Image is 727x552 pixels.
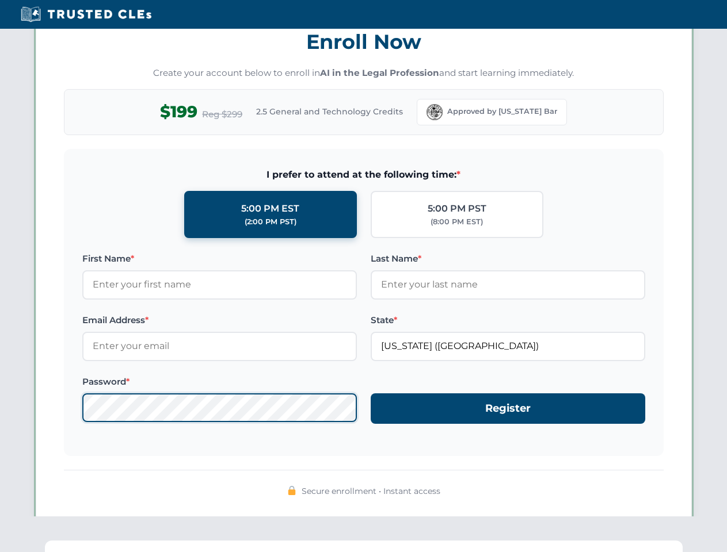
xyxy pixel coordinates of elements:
[447,106,557,117] span: Approved by [US_STATE] Bar
[287,486,296,495] img: 🔒
[82,252,357,266] label: First Name
[371,313,645,327] label: State
[431,216,483,228] div: (8:00 PM EST)
[371,393,645,424] button: Register
[160,99,197,125] span: $199
[82,375,357,389] label: Password
[17,6,155,23] img: Trusted CLEs
[202,108,242,121] span: Reg $299
[256,105,403,118] span: 2.5 General and Technology Credits
[64,24,664,60] h3: Enroll Now
[241,201,299,216] div: 5:00 PM EST
[371,332,645,361] input: Florida (FL)
[427,104,443,120] img: Florida Bar
[64,67,664,80] p: Create your account below to enroll in and start learning immediately.
[82,167,645,182] span: I prefer to attend at the following time:
[302,485,440,497] span: Secure enrollment • Instant access
[82,313,357,327] label: Email Address
[371,252,645,266] label: Last Name
[82,332,357,361] input: Enter your email
[245,216,296,228] div: (2:00 PM PST)
[82,270,357,299] input: Enter your first name
[371,270,645,299] input: Enter your last name
[428,201,486,216] div: 5:00 PM PST
[320,67,439,78] strong: AI in the Legal Profession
